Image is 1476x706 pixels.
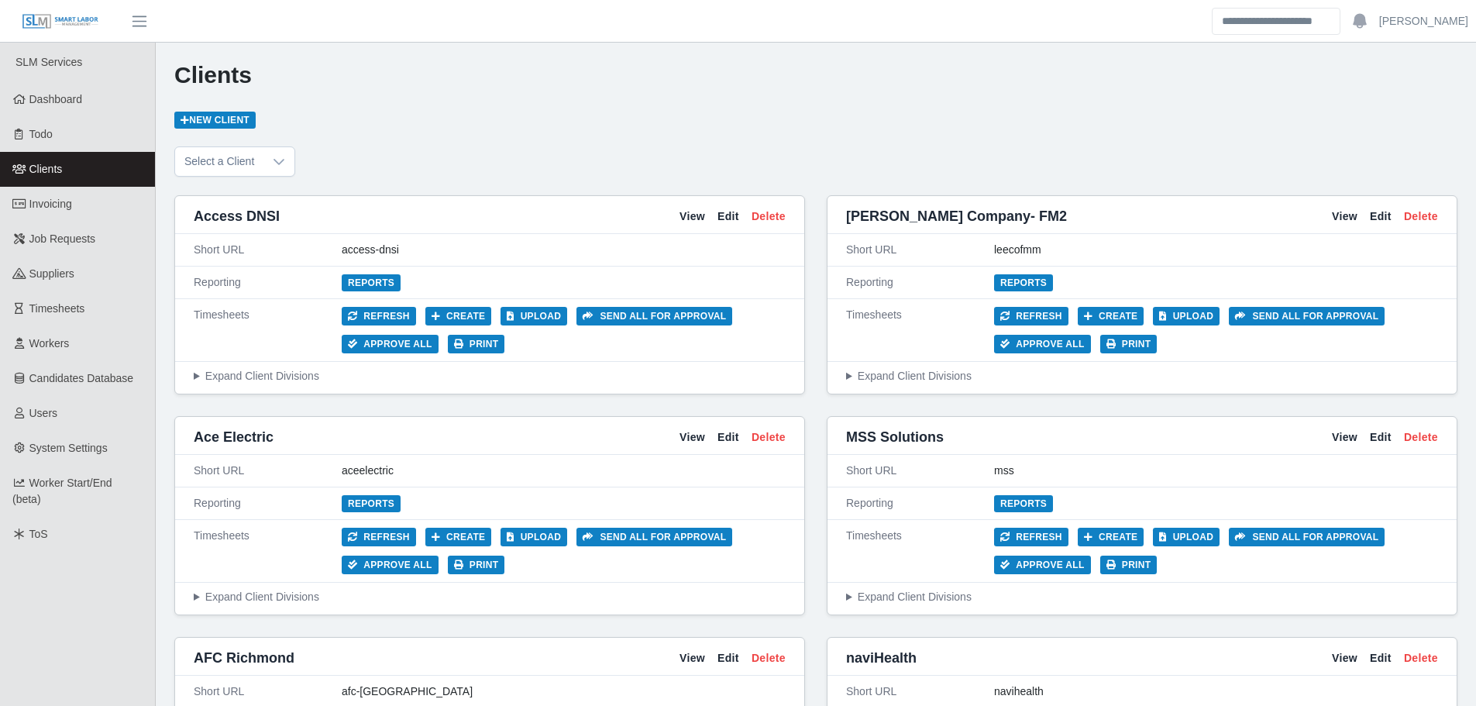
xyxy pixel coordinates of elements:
div: mss [994,463,1438,479]
span: Clients [29,163,63,175]
a: Reports [342,274,401,291]
a: Reports [994,274,1053,291]
button: Approve All [342,556,439,574]
span: Candidates Database [29,372,134,384]
div: Short URL [194,684,342,700]
a: New Client [174,112,256,129]
button: Print [448,335,505,353]
button: Create [1078,307,1144,325]
button: Create [1078,528,1144,546]
button: Upload [501,528,567,546]
a: Delete [1404,650,1438,666]
summary: Expand Client Divisions [846,589,1438,605]
span: Access DNSI [194,205,280,227]
button: Approve All [994,556,1091,574]
button: Send all for approval [576,307,732,325]
button: Upload [1153,528,1220,546]
summary: Expand Client Divisions [194,368,786,384]
button: Create [425,528,492,546]
button: Upload [501,307,567,325]
div: leecofmm [994,242,1438,258]
a: Delete [1404,429,1438,446]
div: Short URL [846,242,994,258]
span: Suppliers [29,267,74,280]
button: Print [1100,335,1158,353]
a: View [680,429,705,446]
div: Short URL [194,463,342,479]
div: Reporting [194,495,342,511]
div: Reporting [846,274,994,291]
summary: Expand Client Divisions [846,368,1438,384]
div: Timesheets [846,307,994,353]
span: Dashboard [29,93,83,105]
div: Short URL [194,242,342,258]
button: Approve All [994,335,1091,353]
button: Upload [1153,307,1220,325]
button: Refresh [342,528,416,546]
div: Reporting [194,274,342,291]
a: Edit [717,650,739,666]
summary: Expand Client Divisions [194,589,786,605]
span: MSS Solutions [846,426,944,448]
button: Approve All [342,335,439,353]
div: Timesheets [194,307,342,353]
div: access-dnsi [342,242,786,258]
span: AFC Richmond [194,647,294,669]
a: Reports [994,495,1053,512]
div: Timesheets [846,528,994,574]
a: View [680,650,705,666]
img: SLM Logo [22,13,99,30]
a: Edit [717,208,739,225]
a: View [1332,208,1357,225]
a: Edit [717,429,739,446]
button: Print [448,556,505,574]
button: Create [425,307,492,325]
input: Search [1212,8,1340,35]
div: aceelectric [342,463,786,479]
a: Delete [752,429,786,446]
span: [PERSON_NAME] Company- FM2 [846,205,1067,227]
span: ToS [29,528,48,540]
a: Edit [1370,429,1392,446]
span: System Settings [29,442,108,454]
a: Reports [342,495,401,512]
span: Ace Electric [194,426,274,448]
a: [PERSON_NAME] [1379,13,1468,29]
h1: Clients [174,61,1457,89]
span: Workers [29,337,70,350]
div: afc-[GEOGRAPHIC_DATA] [342,684,786,700]
span: SLM Services [15,56,82,68]
a: View [1332,650,1357,666]
a: View [1332,429,1357,446]
span: Todo [29,128,53,140]
button: Refresh [994,528,1068,546]
span: Job Requests [29,232,96,245]
div: Reporting [846,495,994,511]
div: navihealth [994,684,1438,700]
button: Send all for approval [1229,307,1385,325]
span: Worker Start/End (beta) [12,477,112,505]
button: Print [1100,556,1158,574]
span: Timesheets [29,302,85,315]
div: Timesheets [194,528,342,574]
a: Edit [1370,208,1392,225]
button: Refresh [342,307,416,325]
a: View [680,208,705,225]
button: Send all for approval [1229,528,1385,546]
button: Refresh [994,307,1068,325]
div: Short URL [846,463,994,479]
div: Short URL [846,684,994,700]
a: Delete [752,650,786,666]
span: naviHealth [846,647,917,669]
a: Edit [1370,650,1392,666]
a: Delete [1404,208,1438,225]
span: Users [29,407,58,419]
span: Select a Client [175,147,263,176]
span: Invoicing [29,198,72,210]
a: Delete [752,208,786,225]
button: Send all for approval [576,528,732,546]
